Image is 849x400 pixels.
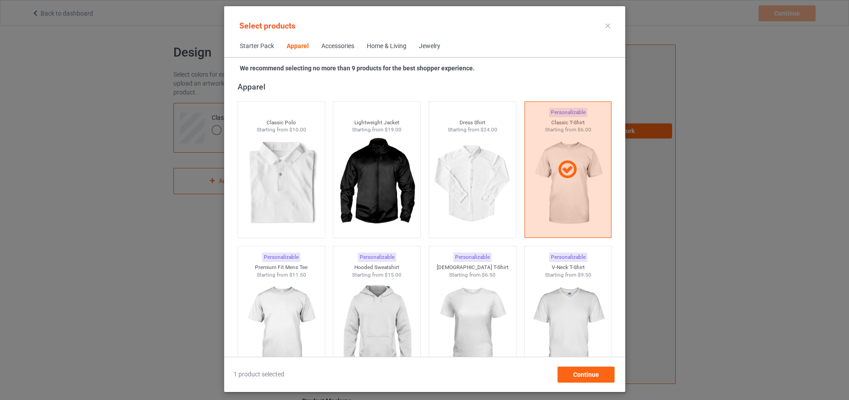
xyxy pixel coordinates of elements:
span: Select products [239,21,295,30]
img: regular.jpg [337,134,417,233]
div: Personalizable [549,253,587,262]
div: Apparel [287,42,309,51]
div: Classic Polo [238,119,324,127]
div: V-Neck T-Shirt [525,264,611,271]
strong: We recommend selecting no more than 9 products for the best shopper experience. [240,65,475,72]
div: Jewelry [419,42,440,51]
div: Starting from [333,126,420,134]
div: Starting from [429,271,516,279]
span: 1 product selected [234,370,284,379]
span: $9.50 [577,272,591,278]
div: Dress Shirt [429,119,516,127]
span: Continue [573,371,599,378]
div: Premium Fit Mens Tee [238,264,324,271]
div: [DEMOGRAPHIC_DATA] T-Shirt [429,264,516,271]
div: Starting from [429,126,516,134]
div: Starting from [333,271,420,279]
img: regular.jpg [432,278,512,378]
img: regular.jpg [528,278,608,378]
span: $24.00 [480,127,497,133]
div: Accessories [321,42,354,51]
div: Starting from [238,126,324,134]
span: $10.00 [289,127,306,133]
img: regular.jpg [241,134,321,233]
img: regular.jpg [337,278,417,378]
span: $6.50 [482,272,496,278]
div: Starting from [525,271,611,279]
div: Lightweight Jacket [333,119,420,127]
div: Personalizable [453,253,492,262]
div: Personalizable [262,253,300,262]
div: Hooded Sweatshirt [333,264,420,271]
span: $11.50 [289,272,306,278]
div: Home & Living [367,42,406,51]
div: Starting from [238,271,324,279]
div: Apparel [237,82,615,92]
img: regular.jpg [241,278,321,378]
span: $15.00 [385,272,402,278]
img: regular.jpg [432,134,512,233]
div: Continue [557,367,614,383]
div: Personalizable [357,253,396,262]
span: Starter Pack [234,36,280,57]
span: $19.00 [385,127,402,133]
